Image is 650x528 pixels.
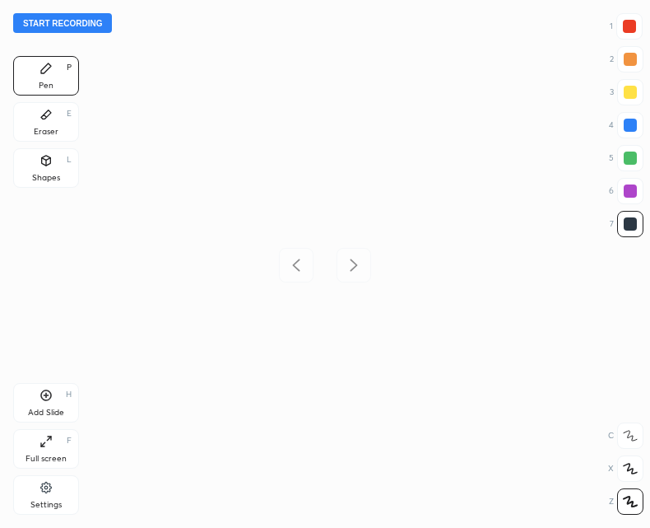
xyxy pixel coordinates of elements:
[610,46,643,72] div: 2
[30,501,62,509] div: Settings
[608,456,643,482] div: X
[66,390,72,399] div: H
[67,437,72,445] div: F
[32,174,60,182] div: Shapes
[13,13,112,33] button: Start recording
[610,13,643,40] div: 1
[28,409,64,417] div: Add Slide
[608,423,643,449] div: C
[609,145,643,171] div: 5
[610,211,643,237] div: 7
[609,488,643,515] div: Z
[609,178,643,204] div: 6
[67,156,72,164] div: L
[609,112,643,138] div: 4
[39,82,53,90] div: Pen
[26,455,67,463] div: Full screen
[610,79,643,105] div: 3
[67,63,72,72] div: P
[67,110,72,118] div: E
[34,128,58,136] div: Eraser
